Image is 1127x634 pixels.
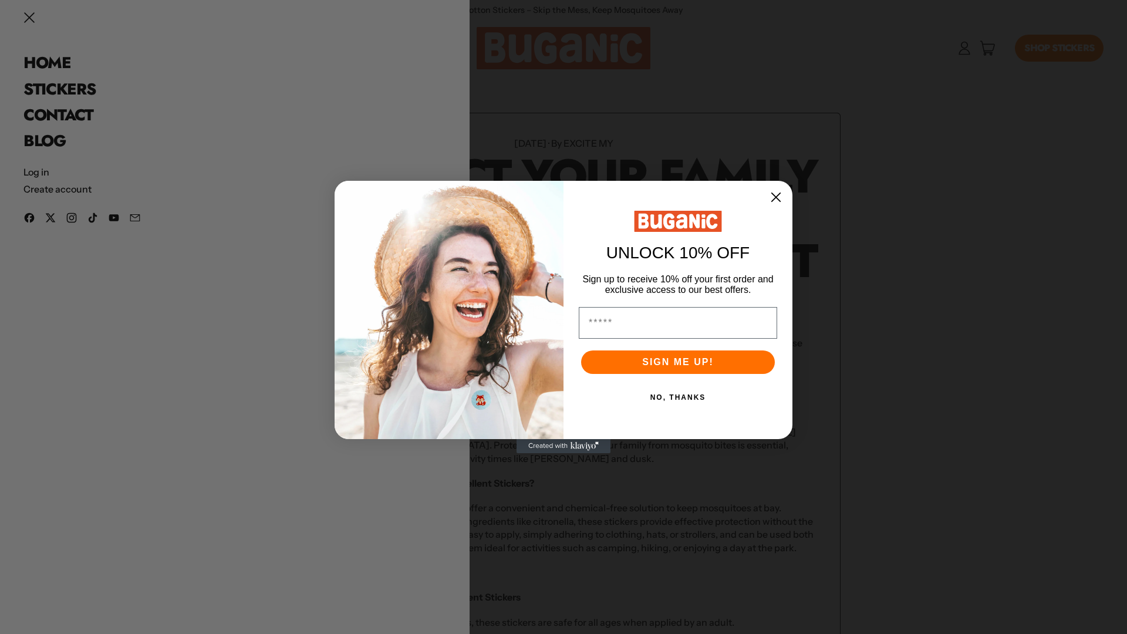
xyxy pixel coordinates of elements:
button: SIGN ME UP! [581,350,775,374]
button: NO, THANKS [579,386,777,409]
span: Sign up to receive 10% off your first order and exclusive access to our best offers. [582,274,773,295]
a: Created with Klaviyo - opens in a new tab [517,439,610,453]
img: 52733373-90c9-48d4-85dc-58dc18dbc25f.png [335,181,563,439]
span: UNLOCK 10% OFF [606,244,750,262]
button: Close dialog [765,187,787,208]
img: Buganic [634,211,722,232]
